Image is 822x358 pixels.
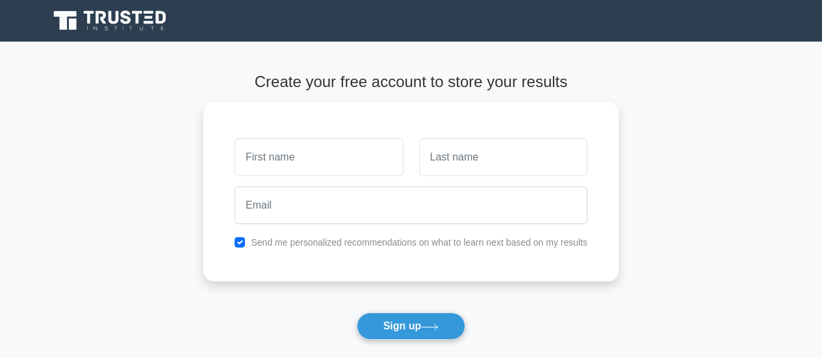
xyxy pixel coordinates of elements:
[203,73,619,92] h4: Create your free account to store your results
[419,138,587,176] input: Last name
[235,186,587,224] input: Email
[357,313,466,340] button: Sign up
[251,237,587,248] label: Send me personalized recommendations on what to learn next based on my results
[235,138,403,176] input: First name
